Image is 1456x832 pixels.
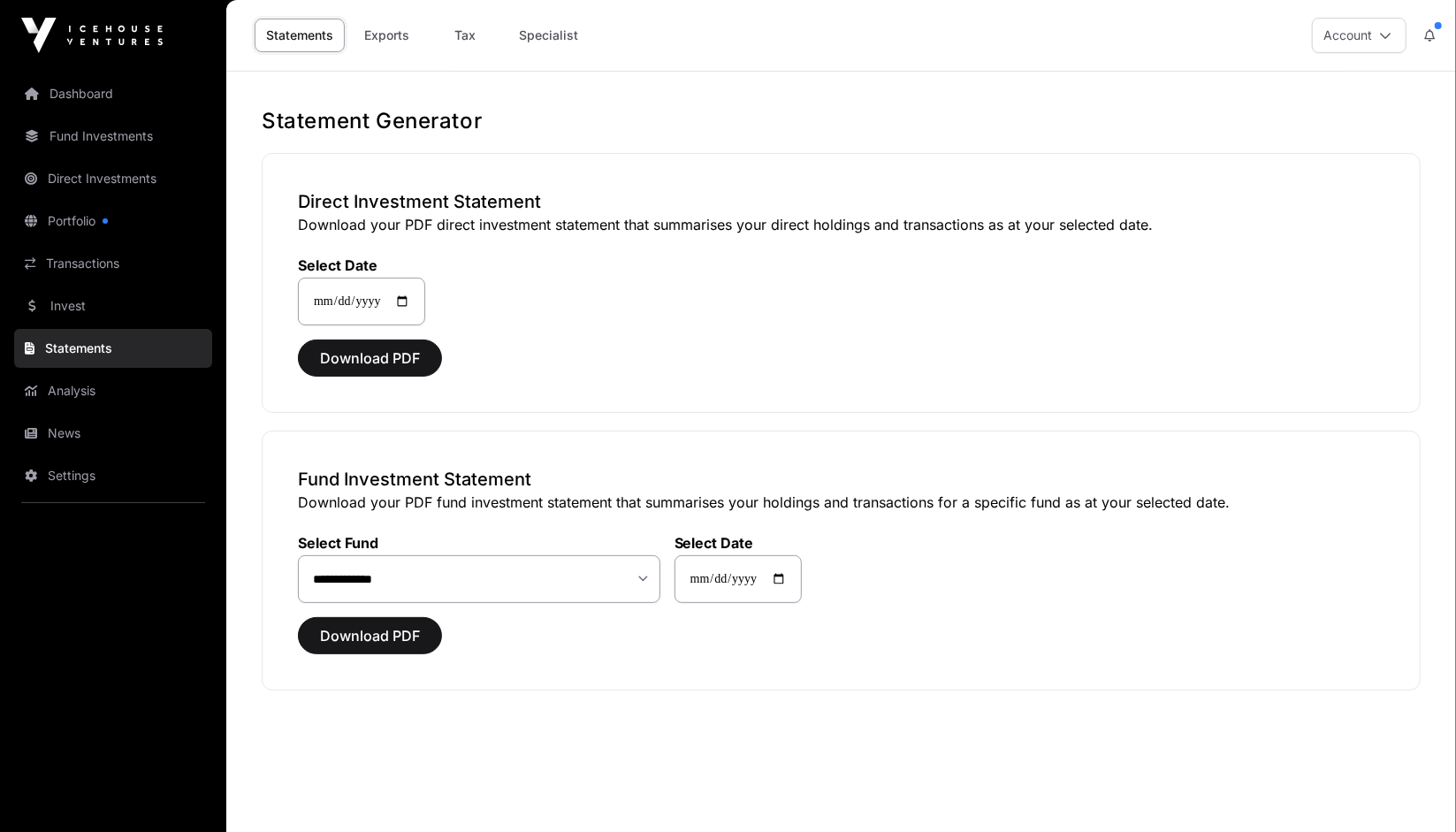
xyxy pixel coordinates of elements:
h3: Direct Investment Statement [298,189,1384,214]
h3: Fund Investment Statement [298,467,1384,492]
a: Exports [352,19,423,52]
span: Download PDF [320,625,420,646]
a: Statements [14,329,212,368]
button: Download PDF [298,617,442,654]
p: Download your PDF direct investment statement that summarises your direct holdings and transactio... [298,214,1384,235]
h1: Statement Generator [262,107,1421,135]
a: Analysis [14,371,212,410]
button: Account [1312,18,1406,53]
a: Invest [14,286,212,325]
a: Dashboard [14,74,212,113]
label: Select Date [675,534,802,552]
a: Statements [255,19,345,52]
span: Download PDF [320,347,420,369]
a: Transactions [14,244,212,283]
a: Direct Investments [14,159,212,198]
label: Select Date [298,256,425,274]
a: News [14,414,212,453]
a: Specialist [507,19,590,52]
a: Portfolio [14,202,212,240]
button: Download PDF [298,340,442,377]
a: Download PDF [298,635,442,653]
img: Icehouse Ventures Logo [21,18,163,53]
a: Settings [14,456,212,495]
iframe: Chat Widget [1368,747,1456,832]
a: Download PDF [298,357,442,375]
label: Select Fund [298,534,660,552]
a: Fund Investments [14,117,212,156]
p: Download your PDF fund investment statement that summarises your holdings and transactions for a ... [298,492,1384,513]
a: Tax [430,19,500,52]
